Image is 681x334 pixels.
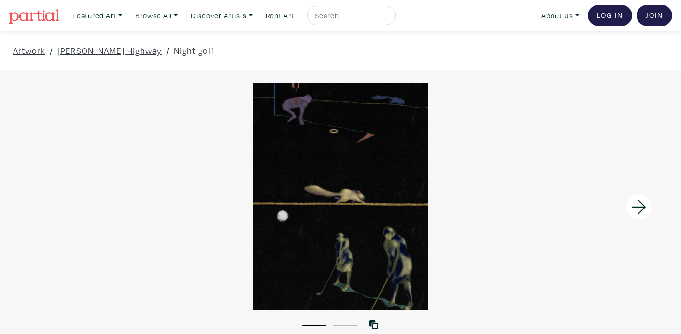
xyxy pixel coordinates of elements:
[166,44,170,57] span: /
[588,5,632,26] a: Log In
[57,44,162,57] a: [PERSON_NAME] Highway
[174,44,214,57] a: Night golf
[333,325,357,326] button: 2 of 2
[186,6,257,26] a: Discover Artists
[13,44,45,57] a: Artwork
[50,44,53,57] span: /
[314,10,386,22] input: Search
[537,6,583,26] a: About Us
[131,6,182,26] a: Browse All
[637,5,672,26] a: Join
[68,6,127,26] a: Featured Art
[302,325,326,326] button: 1 of 2
[261,6,298,26] a: Rent Art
